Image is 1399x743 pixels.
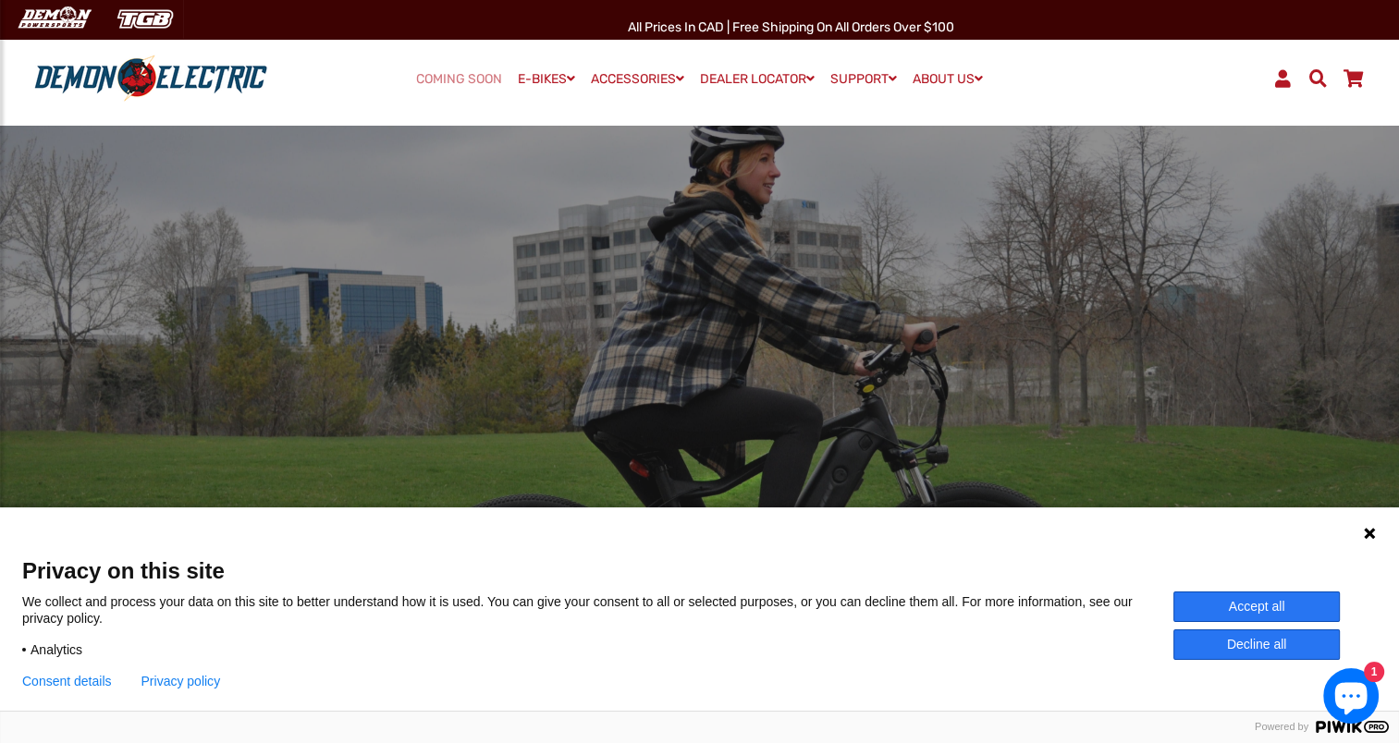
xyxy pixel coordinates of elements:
span: Analytics [31,641,82,658]
img: TGB Canada [107,4,183,34]
a: E-BIKES [511,66,582,92]
a: SUPPORT [824,66,903,92]
a: COMING SOON [410,67,509,92]
a: Privacy policy [141,674,221,688]
a: ACCESSORIES [584,66,691,92]
a: ABOUT US [906,66,989,92]
span: All Prices in CAD | Free shipping on all orders over $100 [628,19,954,35]
inbox-online-store-chat: Shopify online store chat [1318,668,1384,728]
p: We collect and process your data on this site to better understand how it is used. You can give y... [22,593,1173,627]
span: Powered by [1247,721,1316,733]
span: Privacy on this site [22,557,1377,584]
button: Accept all [1173,591,1340,622]
img: Demon Electric logo [28,55,274,103]
a: DEALER LOCATOR [693,66,821,92]
button: Consent details [22,674,112,688]
button: Decline all [1173,629,1340,660]
img: Demon Electric [9,4,98,34]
